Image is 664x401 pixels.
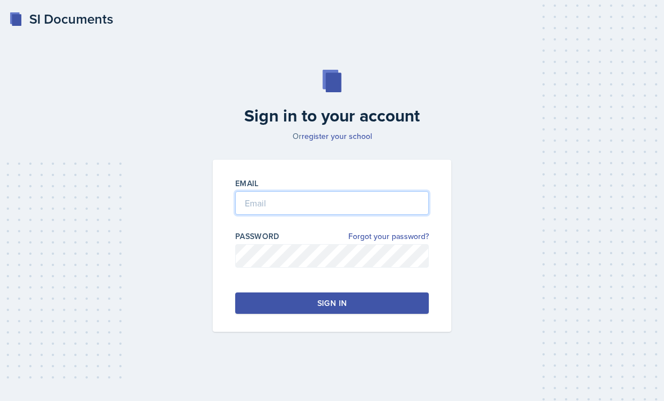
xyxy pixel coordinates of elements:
p: Or [206,130,458,142]
a: SI Documents [9,9,113,29]
a: Forgot your password? [348,231,429,242]
label: Password [235,231,280,242]
input: Email [235,191,429,215]
label: Email [235,178,259,189]
div: Sign in [317,298,347,309]
a: register your school [302,130,372,142]
button: Sign in [235,292,429,314]
h2: Sign in to your account [206,106,458,126]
